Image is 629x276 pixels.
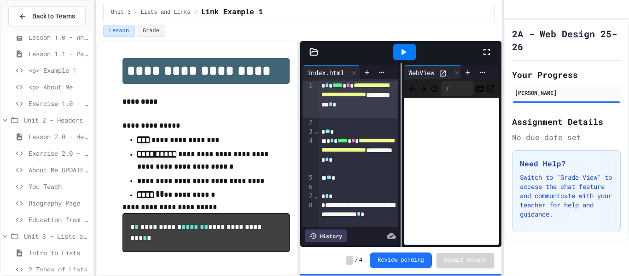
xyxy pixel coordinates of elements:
[444,257,487,264] span: Submit Answer
[419,82,428,94] span: Forward
[29,82,89,92] span: <p> About Me
[305,229,347,242] div: History
[404,98,500,245] iframe: Web Preview
[303,201,314,237] div: 8
[29,132,89,141] span: Lesson 2.0 - Headers
[24,115,89,125] span: Unit 2 - Headers
[346,256,353,265] span: -
[486,83,495,94] button: Open in new tab
[29,49,89,59] span: Lesson 1.1 - Paragraphs
[512,115,621,128] h2: Assignment Details
[303,136,314,173] div: 4
[29,165,89,175] span: About Me UPDATE with Headers
[29,32,89,42] span: Lesson 1.0 - What is HTML?
[194,9,198,16] span: /
[29,248,89,258] span: Intro to Lists
[303,127,314,136] div: 3
[314,192,319,200] span: Fold line
[370,253,432,268] button: Review pending
[512,27,621,53] h1: 2A - Web Design 25-26
[201,7,263,18] span: Link Example 1
[408,82,417,94] span: Back
[303,173,314,182] div: 5
[32,12,75,21] span: Back to Teams
[137,25,165,37] button: Grade
[303,81,314,118] div: 1
[404,65,463,79] div: WebView
[430,83,439,94] button: Refresh
[303,183,314,192] div: 6
[29,65,89,75] span: <p> Example 1
[8,6,86,26] button: Back to Teams
[512,132,621,143] div: No due date set
[29,182,89,191] span: You Teach
[303,118,314,127] div: 2
[355,257,358,264] span: /
[314,128,319,135] span: Fold line
[437,253,495,268] button: Submit Answer
[29,264,89,274] span: 2 Types of Lists
[29,215,89,224] span: Education from Scratch
[475,83,484,94] button: Console
[29,99,89,108] span: Exercise 1.0 - Two Truths and a Lie
[512,68,621,81] h2: Your Progress
[520,158,613,169] h3: Need Help?
[303,65,360,79] div: index.html
[103,25,135,37] button: Lesson
[24,231,89,241] span: Unit 3 - Lists and Links
[359,257,362,264] span: 4
[520,173,613,219] p: Switch to "Grade View" to access the chat feature and communicate with your teacher for help and ...
[441,81,474,96] div: /
[29,148,89,158] span: Exercise 2.0 - Header Practice
[303,192,314,201] div: 7
[303,68,349,77] div: index.html
[404,68,439,77] div: WebView
[111,9,191,16] span: Unit 3 - Lists and Links
[29,198,89,208] span: Biography Page
[515,88,618,97] div: [PERSON_NAME]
